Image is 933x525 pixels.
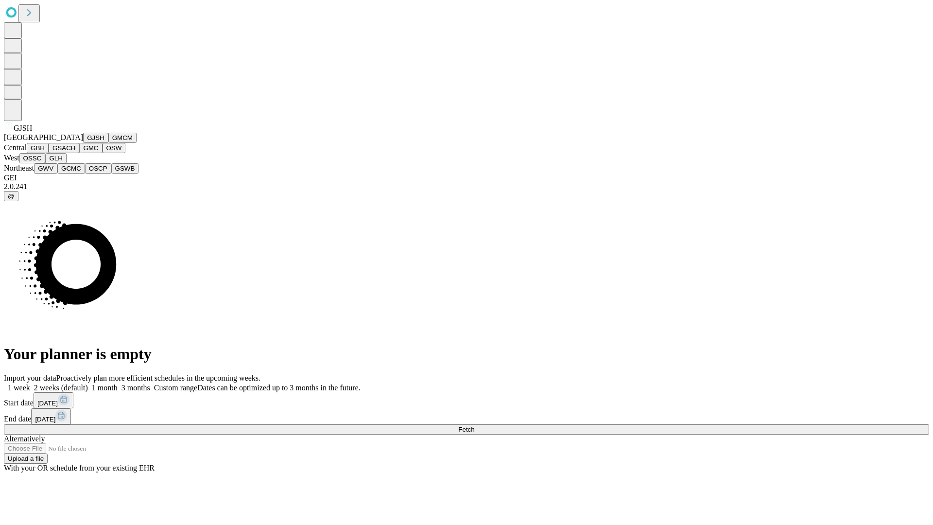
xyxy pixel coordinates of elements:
[56,374,260,382] span: Proactively plan more efficient schedules in the upcoming weeks.
[8,384,30,392] span: 1 week
[121,384,150,392] span: 3 months
[85,163,111,174] button: OSCP
[4,435,45,443] span: Alternatively
[4,464,155,472] span: With your OR schedule from your existing EHR
[45,153,66,163] button: GLH
[197,384,360,392] span: Dates can be optimized up to 3 months in the future.
[4,164,34,172] span: Northeast
[103,143,126,153] button: OSW
[108,133,137,143] button: GMCM
[4,345,929,363] h1: Your planner is empty
[4,174,929,182] div: GEI
[4,424,929,435] button: Fetch
[19,153,46,163] button: OSSC
[14,124,32,132] span: GJSH
[111,163,139,174] button: GSWB
[8,192,15,200] span: @
[37,400,58,407] span: [DATE]
[4,191,18,201] button: @
[31,408,71,424] button: [DATE]
[79,143,102,153] button: GMC
[4,374,56,382] span: Import your data
[83,133,108,143] button: GJSH
[34,392,73,408] button: [DATE]
[49,143,79,153] button: GSACH
[57,163,85,174] button: GCMC
[4,143,27,152] span: Central
[4,454,48,464] button: Upload a file
[92,384,118,392] span: 1 month
[4,182,929,191] div: 2.0.241
[27,143,49,153] button: GBH
[4,133,83,141] span: [GEOGRAPHIC_DATA]
[4,408,929,424] div: End date
[34,163,57,174] button: GWV
[35,416,55,423] span: [DATE]
[4,154,19,162] span: West
[154,384,197,392] span: Custom range
[34,384,88,392] span: 2 weeks (default)
[458,426,474,433] span: Fetch
[4,392,929,408] div: Start date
